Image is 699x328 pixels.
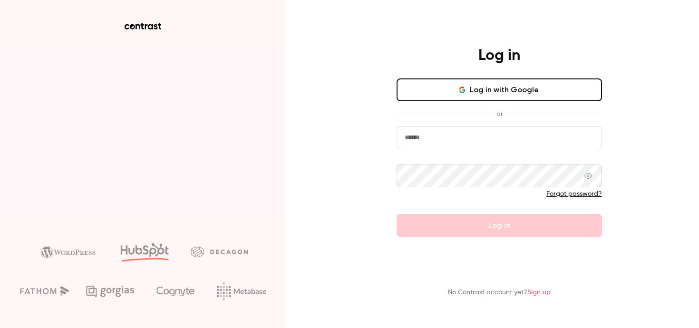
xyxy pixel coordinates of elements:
a: Forgot password? [546,191,602,197]
button: Log in with Google [397,78,602,101]
img: decagon [191,246,248,257]
h4: Log in [478,46,520,65]
a: Sign up [527,289,551,296]
p: No Contrast account yet? [448,288,551,298]
span: or [492,109,507,119]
